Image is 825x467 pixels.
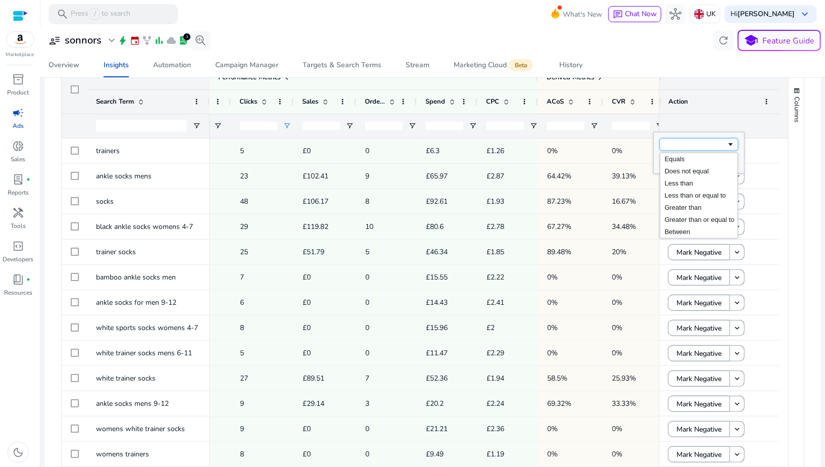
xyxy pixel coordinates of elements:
[6,51,34,59] p: Marketplace
[426,323,448,333] span: £15.96
[547,343,594,363] p: 0%
[303,141,347,161] p: £0
[665,167,709,175] span: Does not equal
[96,399,169,408] span: ankle socks mens 9-12
[240,222,248,231] span: 29
[668,345,730,361] button: Mark Negative
[738,9,795,19] b: [PERSON_NAME]
[365,424,369,434] span: 0
[118,35,128,45] span: bolt
[178,35,188,45] span: lab_profile
[365,97,385,106] span: Orders
[668,446,730,462] button: Mark Negative
[487,323,495,333] span: £2
[365,323,369,333] span: 0
[763,35,815,47] p: Feature Guide
[799,8,811,20] span: keyboard_arrow_down
[71,9,130,20] p: Press to search
[153,62,191,69] div: Automation
[733,374,742,383] mat-icon: keyboard_arrow_down
[668,421,730,437] button: Mark Negative
[665,179,693,187] span: Less than
[733,425,742,434] mat-icon: keyboard_arrow_down
[733,323,742,333] mat-icon: keyboard_arrow_down
[303,368,347,389] p: £89.51
[303,292,347,313] p: £0
[733,399,742,408] mat-icon: keyboard_arrow_down
[665,192,726,199] span: Less than or equal to
[12,140,24,152] span: donut_small
[26,277,30,282] span: fiber_manual_record
[668,244,730,260] button: Mark Negative
[240,298,244,307] span: 6
[530,122,538,130] button: Open Filter Menu
[365,298,369,307] span: 0
[192,122,201,130] button: Open Filter Menu
[240,399,244,408] span: 9
[733,273,742,282] mat-icon: keyboard_arrow_down
[240,373,248,383] span: 27
[12,240,24,252] span: code_blocks
[96,171,152,181] span: ankle socks mens
[365,348,369,358] span: 0
[547,317,594,338] p: 0%
[346,122,354,130] button: Open Filter Menu
[12,173,24,185] span: lab_profile
[13,121,24,130] p: Ads
[365,222,373,231] span: 10
[613,10,623,20] span: chat
[8,188,29,197] p: Reports
[612,323,623,333] span: 0%
[547,292,594,313] p: 0%
[96,222,193,231] span: black ankle socks womens 4-7
[240,197,248,206] span: 48
[676,343,721,364] span: Mark Negative
[142,35,152,45] span: family_history
[4,288,32,297] p: Resources
[96,424,185,434] span: womens white trainer socks
[195,34,207,46] span: search_insights
[12,73,24,85] span: inventory_2
[426,171,448,181] span: £65.97
[487,222,504,231] span: £2.78
[653,132,745,174] div: Column Filter
[547,444,594,464] p: 0%
[426,272,448,282] span: £15.55
[240,424,244,434] span: 9
[240,449,244,459] span: 8
[214,122,222,130] button: Open Filter Menu
[365,171,369,181] span: 9
[303,393,347,414] p: £29.14
[591,122,599,130] button: Open Filter Menu
[104,62,129,69] div: Insights
[154,35,164,45] span: bar_chart
[96,449,149,459] span: womens trainers
[240,247,248,257] span: 25
[668,269,730,286] button: Mark Negative
[12,107,24,119] span: campaign
[96,120,186,132] input: Search Term Filter Input
[738,30,821,51] button: schoolFeature Guide
[563,6,602,23] span: What's New
[303,343,347,363] p: £0
[426,449,444,459] span: £9.49
[547,141,594,161] p: 0%
[612,298,623,307] span: 0%
[365,373,369,383] span: 7
[547,418,594,439] p: 0%
[612,146,623,156] span: 0%
[487,97,500,106] span: CPC
[676,293,721,313] span: Mark Negative
[365,272,369,282] span: 0
[96,272,176,282] span: bamboo ankle socks men
[303,191,347,212] p: £106.17
[487,348,504,358] span: £2.29
[612,171,637,181] span: 39.13%
[676,242,721,263] span: Mark Negative
[303,216,347,237] p: £119.82
[409,122,417,130] button: Open Filter Menu
[547,368,594,389] p: 58.5%
[676,444,721,465] span: Mark Negative
[8,88,29,97] p: Product
[660,153,738,239] div: Select Field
